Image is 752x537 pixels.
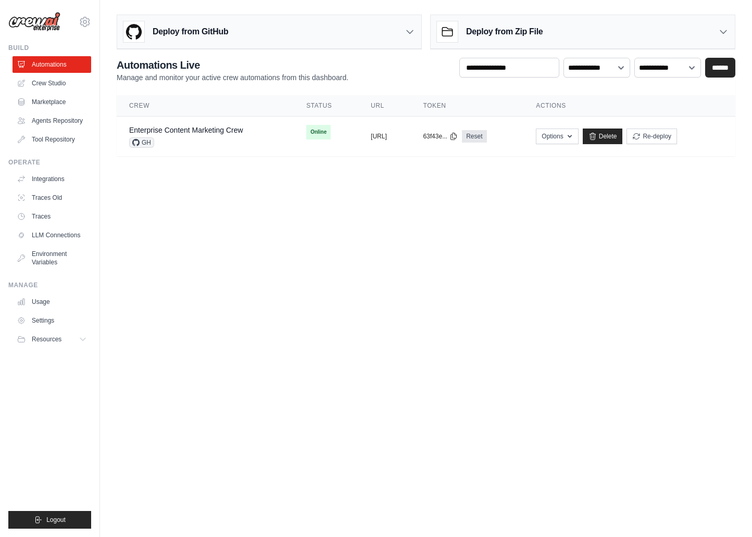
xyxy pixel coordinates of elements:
[306,125,331,139] span: Online
[123,21,144,42] img: GitHub Logo
[12,227,91,244] a: LLM Connections
[8,158,91,167] div: Operate
[12,189,91,206] a: Traces Old
[129,137,154,148] span: GH
[358,95,410,117] th: URL
[129,126,243,134] a: Enterprise Content Marketing Crew
[410,95,523,117] th: Token
[626,129,677,144] button: Re-deploy
[462,130,486,143] a: Reset
[153,25,228,38] h3: Deploy from GitHub
[8,281,91,289] div: Manage
[12,94,91,110] a: Marketplace
[117,95,294,117] th: Crew
[583,129,623,144] a: Delete
[8,511,91,529] button: Logout
[12,171,91,187] a: Integrations
[523,95,735,117] th: Actions
[12,56,91,73] a: Automations
[423,132,458,140] button: 63f43e...
[8,44,91,52] div: Build
[12,331,91,348] button: Resources
[466,25,543,38] h3: Deploy from Zip File
[32,335,61,343] span: Resources
[12,112,91,129] a: Agents Repository
[12,293,91,310] a: Usage
[117,58,348,72] h2: Automations Live
[12,312,91,329] a: Settings
[12,208,91,225] a: Traces
[46,516,66,524] span: Logout
[12,75,91,92] a: Crew Studio
[294,95,358,117] th: Status
[117,72,348,83] p: Manage and monitor your active crew automations from this dashboard.
[536,129,578,144] button: Options
[8,12,60,32] img: Logo
[12,246,91,271] a: Environment Variables
[12,131,91,148] a: Tool Repository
